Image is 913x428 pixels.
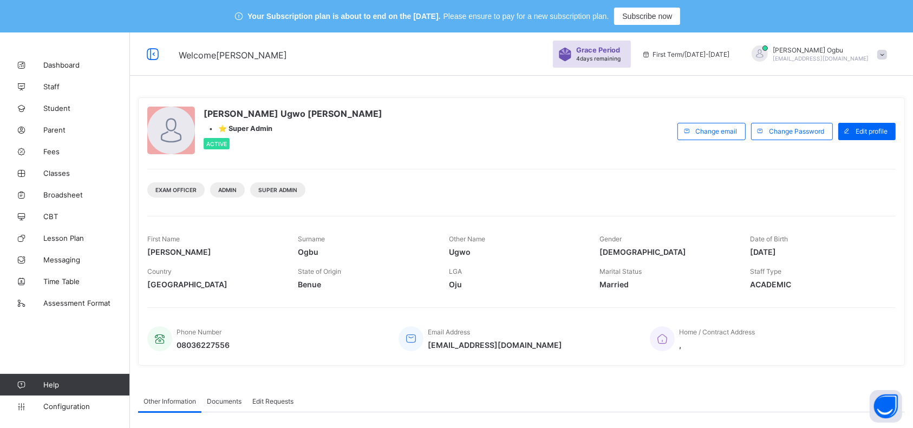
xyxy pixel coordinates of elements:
[599,235,622,243] span: Gender
[43,402,129,411] span: Configuration
[207,397,242,405] span: Documents
[751,267,782,275] span: Staff Type
[773,46,869,54] span: [PERSON_NAME] Ogbu
[679,328,755,336] span: Home / Contract Address
[599,247,734,256] span: [DEMOGRAPHIC_DATA]
[43,255,130,264] span: Messaging
[679,340,755,350] span: ,
[147,235,180,243] span: First Name
[298,267,341,275] span: State of Origin
[576,55,621,62] span: 4 days remaining
[218,187,237,193] span: Admin
[298,247,432,256] span: Ogbu
[252,397,294,405] span: Edit Requests
[449,235,485,243] span: Other Name
[642,50,730,58] span: session/term information
[147,267,172,275] span: Country
[43,104,130,113] span: Student
[204,124,382,133] div: •
[751,235,788,243] span: Date of Birth
[43,147,130,156] span: Fees
[298,235,325,243] span: Surname
[179,50,287,61] span: Welcome [PERSON_NAME]
[206,141,227,147] span: Active
[741,45,892,63] div: AnnOgbu
[870,390,902,423] button: Open asap
[147,247,282,256] span: [PERSON_NAME]
[449,280,583,289] span: Oju
[155,187,197,193] span: Exam Officer
[298,280,432,289] span: Benue
[576,46,620,54] span: Grace Period
[43,190,130,199] span: Broadsheet
[769,127,824,135] span: Change Password
[43,169,130,177] span: Classes
[258,187,297,193] span: Super Admin
[751,280,885,289] span: ACADEMIC
[444,12,609,21] span: Please ensure to pay for a new subscription plan.
[43,126,130,134] span: Parent
[449,247,583,256] span: Ugwo
[428,340,562,350] span: [EMAIL_ADDRESS][DOMAIN_NAME]
[773,55,869,62] span: [EMAIL_ADDRESS][DOMAIN_NAME]
[751,247,885,256] span: [DATE]
[43,277,130,286] span: Time Table
[695,127,737,135] span: Change email
[43,61,130,69] span: Dashboard
[856,127,888,135] span: Edit profile
[558,48,572,61] img: sticker-purple.71386a28dfed39d6af7621340158ba97.svg
[428,328,470,336] span: Email Address
[204,108,382,119] span: [PERSON_NAME] Ugwo [PERSON_NAME]
[43,82,130,91] span: Staff
[177,328,221,336] span: Phone Number
[218,124,272,133] span: ⭐ Super Admin
[177,340,230,350] span: 08036227556
[247,12,440,21] span: Your Subscription plan is about to end on the [DATE].
[43,299,130,307] span: Assessment Format
[144,397,196,405] span: Other Information
[43,234,130,242] span: Lesson Plan
[622,12,672,21] span: Subscribe now
[43,212,130,221] span: CBT
[599,280,734,289] span: Married
[449,267,462,275] span: LGA
[43,380,129,389] span: Help
[599,267,642,275] span: Marital Status
[147,280,282,289] span: [GEOGRAPHIC_DATA]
